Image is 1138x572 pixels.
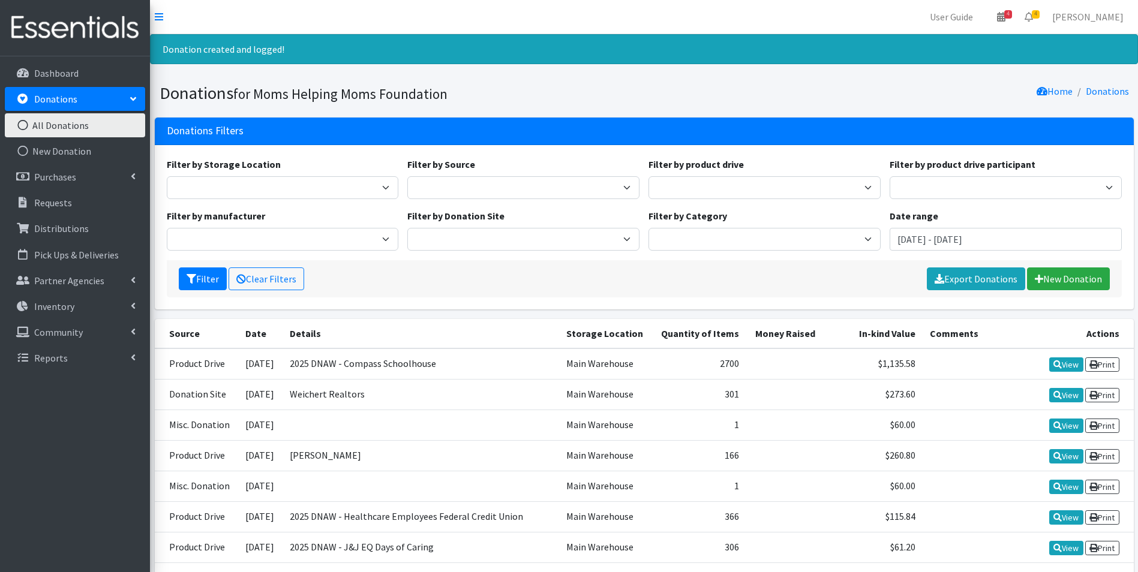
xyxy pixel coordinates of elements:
[652,502,746,532] td: 366
[1049,388,1083,402] a: View
[229,267,304,290] a: Clear Filters
[5,87,145,111] a: Donations
[5,294,145,318] a: Inventory
[559,319,652,348] th: Storage Location
[407,157,475,171] label: Filter by Source
[34,326,83,338] p: Community
[5,191,145,215] a: Requests
[822,319,923,348] th: In-kind Value
[5,165,145,189] a: Purchases
[5,216,145,240] a: Distributions
[1049,480,1083,494] a: View
[34,171,76,183] p: Purchases
[34,352,68,364] p: Reports
[559,348,652,380] td: Main Warehouse
[1049,541,1083,555] a: View
[746,319,822,348] th: Money Raised
[34,222,89,234] p: Distributions
[1015,5,1043,29] a: 4
[179,267,227,290] button: Filter
[34,93,77,105] p: Donations
[648,157,744,171] label: Filter by product drive
[283,348,560,380] td: 2025 DNAW - Compass Schoolhouse
[890,209,938,223] label: Date range
[1049,449,1083,463] a: View
[155,410,239,440] td: Misc. Donation
[167,125,244,137] h3: Donations Filters
[233,85,448,103] small: for Moms Helping Moms Foundation
[238,348,282,380] td: [DATE]
[559,410,652,440] td: Main Warehouse
[1032,10,1040,19] span: 4
[238,319,282,348] th: Date
[34,300,74,312] p: Inventory
[1049,357,1083,372] a: View
[648,209,727,223] label: Filter by Category
[1004,10,1012,19] span: 4
[5,139,145,163] a: New Donation
[150,34,1138,64] div: Donation created and logged!
[652,410,746,440] td: 1
[238,379,282,410] td: [DATE]
[890,228,1122,251] input: January 1, 2011 - December 31, 2011
[407,209,505,223] label: Filter by Donation Site
[155,319,239,348] th: Source
[1037,85,1073,97] a: Home
[1086,85,1129,97] a: Donations
[822,471,923,502] td: $60.00
[987,5,1015,29] a: 4
[283,502,560,532] td: 2025 DNAW - Healthcare Employees Federal Credit Union
[5,61,145,85] a: Dashboard
[822,379,923,410] td: $273.60
[155,502,239,532] td: Product Drive
[34,67,79,79] p: Dashboard
[238,410,282,440] td: [DATE]
[238,532,282,563] td: [DATE]
[160,83,640,104] h1: Donations
[559,471,652,502] td: Main Warehouse
[652,379,746,410] td: 301
[1085,510,1119,525] a: Print
[652,471,746,502] td: 1
[5,346,145,370] a: Reports
[34,275,104,287] p: Partner Agencies
[920,5,983,29] a: User Guide
[5,113,145,137] a: All Donations
[155,532,239,563] td: Product Drive
[283,440,560,471] td: [PERSON_NAME]
[283,532,560,563] td: 2025 DNAW - J&J EQ Days of Caring
[1085,388,1119,402] a: Print
[238,440,282,471] td: [DATE]
[559,440,652,471] td: Main Warehouse
[1049,419,1083,433] a: View
[283,379,560,410] td: Weichert Realtors
[155,440,239,471] td: Product Drive
[559,379,652,410] td: Main Warehouse
[822,440,923,471] td: $260.80
[1085,357,1119,372] a: Print
[155,379,239,410] td: Donation Site
[155,348,239,380] td: Product Drive
[1040,319,1134,348] th: Actions
[1043,5,1133,29] a: [PERSON_NAME]
[34,197,72,209] p: Requests
[1049,510,1083,525] a: View
[238,502,282,532] td: [DATE]
[822,532,923,563] td: $61.20
[5,320,145,344] a: Community
[822,410,923,440] td: $60.00
[559,502,652,532] td: Main Warehouse
[652,319,746,348] th: Quantity of Items
[155,471,239,502] td: Misc. Donation
[5,243,145,267] a: Pick Ups & Deliveries
[1027,267,1110,290] a: New Donation
[167,157,281,171] label: Filter by Storage Location
[822,502,923,532] td: $115.84
[559,532,652,563] td: Main Warehouse
[238,471,282,502] td: [DATE]
[1085,480,1119,494] a: Print
[822,348,923,380] td: $1,135.58
[34,249,119,261] p: Pick Ups & Deliveries
[652,348,746,380] td: 2700
[1085,419,1119,433] a: Print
